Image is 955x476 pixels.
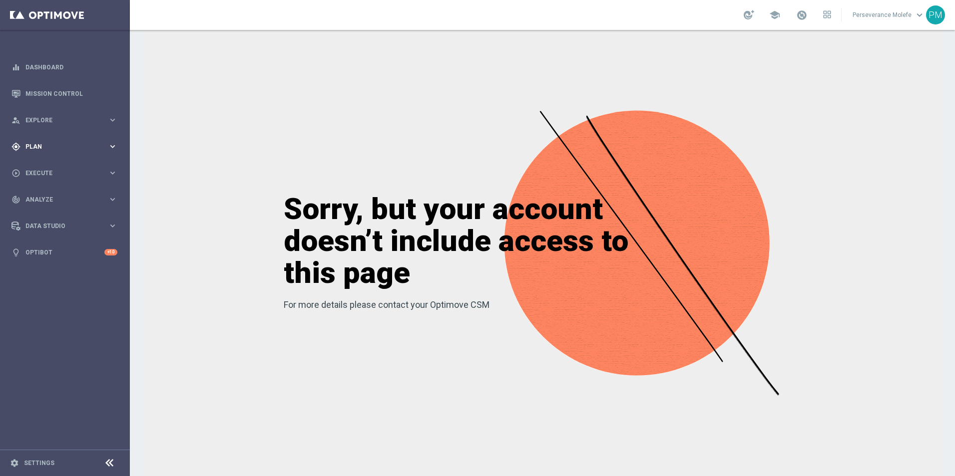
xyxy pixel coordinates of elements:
div: Plan [11,142,108,151]
div: Mission Control [11,80,117,107]
button: Data Studio keyboard_arrow_right [11,222,118,230]
i: keyboard_arrow_right [108,115,117,125]
button: person_search Explore keyboard_arrow_right [11,116,118,124]
span: keyboard_arrow_down [914,9,925,20]
a: Mission Control [25,80,117,107]
i: keyboard_arrow_right [108,168,117,178]
i: track_changes [11,195,20,204]
i: keyboard_arrow_right [108,195,117,204]
i: lightbulb [11,248,20,257]
i: play_circle_outline [11,169,20,178]
i: equalizer [11,63,20,72]
button: lightbulb Optibot +10 [11,248,118,256]
div: Execute [11,169,108,178]
span: Explore [25,117,108,123]
div: Data Studio [11,222,108,231]
div: +10 [104,249,117,255]
div: Dashboard [11,54,117,80]
div: Optibot [11,239,117,265]
button: track_changes Analyze keyboard_arrow_right [11,196,118,204]
i: keyboard_arrow_right [108,142,117,151]
span: Plan [25,144,108,150]
a: Perseverance Molefekeyboard_arrow_down [852,7,926,22]
div: PM [926,5,945,24]
i: person_search [11,116,20,125]
a: Dashboard [25,54,117,80]
span: school [769,9,780,20]
h1: Sorry, but your account doesn’t include access to this page [284,193,668,289]
a: Optibot [25,239,104,265]
button: play_circle_outline Execute keyboard_arrow_right [11,169,118,177]
i: keyboard_arrow_right [108,221,117,231]
a: Settings [24,460,54,466]
button: Mission Control [11,90,118,98]
i: gps_fixed [11,142,20,151]
span: Execute [25,170,108,176]
button: gps_fixed Plan keyboard_arrow_right [11,143,118,151]
span: Data Studio [25,223,108,229]
div: Explore [11,116,108,125]
div: Analyze [11,195,108,204]
p: For more details please contact your Optimove CSM [284,299,668,311]
button: equalizer Dashboard [11,63,118,71]
span: Analyze [25,197,108,203]
i: settings [10,459,19,468]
